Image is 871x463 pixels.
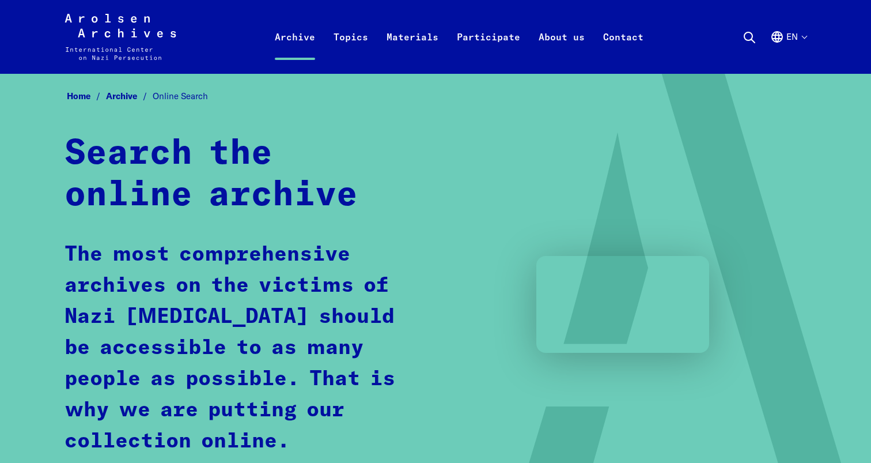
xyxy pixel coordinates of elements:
[106,91,153,101] a: Archive
[770,30,806,71] button: English, language selection
[65,239,415,457] p: The most comprehensive archives on the victims of Nazi [MEDICAL_DATA] should be accessible to as ...
[266,14,653,60] nav: Primary
[324,28,377,74] a: Topics
[594,28,653,74] a: Contact
[65,88,807,106] nav: Breadcrumb
[529,28,594,74] a: About us
[67,91,106,101] a: Home
[448,28,529,74] a: Participate
[65,137,358,213] strong: Search the online archive
[377,28,448,74] a: Materials
[153,91,208,101] span: Online Search
[266,28,324,74] a: Archive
